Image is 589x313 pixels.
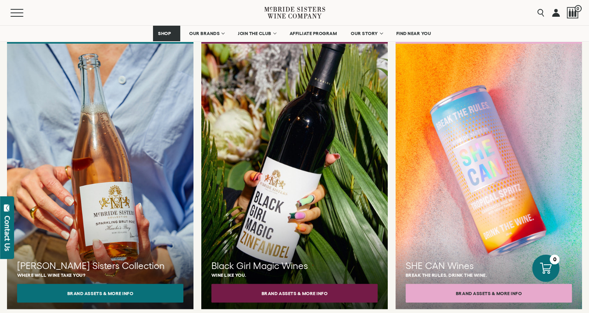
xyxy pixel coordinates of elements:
[189,31,220,36] span: OUR BRANDS
[391,26,436,41] a: FIND NEAR YOU
[550,255,559,264] div: 0
[290,31,337,36] span: AFFILIATE PROGRAM
[406,259,572,273] h3: SHE CAN Wines
[406,273,572,278] p: Break the rules. Drink the wine.
[7,38,193,309] a: [PERSON_NAME] Sisters Collection Where will wine take you? Brand Assets & More Info
[233,26,281,41] a: JOIN THE CLUB
[396,31,431,36] span: FIND NEAR YOU
[153,26,180,41] a: SHOP
[158,31,171,36] span: SHOP
[184,26,229,41] a: OUR BRANDS
[406,284,572,302] button: Brand Assets & More Info
[285,26,342,41] a: AFFILIATE PROGRAM
[211,259,378,273] h3: Black Girl Magic Wines
[17,273,183,278] p: Where will wine take you?
[17,284,183,302] button: Brand Assets & More Info
[238,31,271,36] span: JOIN THE CLUB
[211,284,378,302] button: Brand Assets & More Info
[11,9,39,17] button: Mobile Menu Trigger
[346,26,387,41] a: OUR STORY
[201,38,388,309] a: Black Girl Magic Wines Wine like you. Brand Assets & More Info
[211,273,378,278] p: Wine like you.
[17,259,183,273] h3: [PERSON_NAME] Sisters Collection
[575,5,582,12] span: 0
[4,216,11,251] div: Contact Us
[396,38,582,309] a: SHE CAN Wines Break the rules. Drink the wine. Brand Assets & More Info
[351,31,378,36] span: OUR STORY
